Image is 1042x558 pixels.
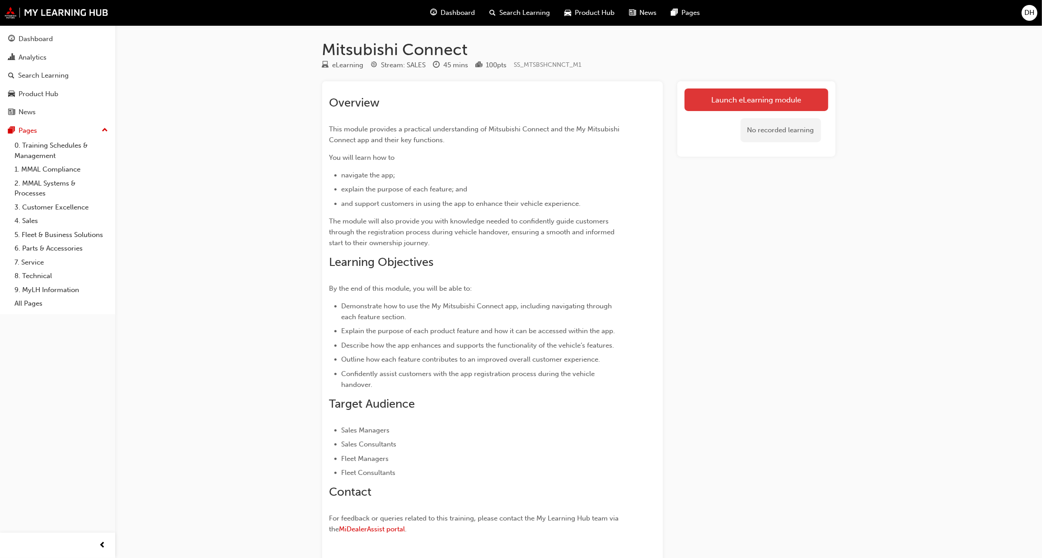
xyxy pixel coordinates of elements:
[342,341,615,349] span: Describe how the app enhances and supports the functionality of the vehicle’s features.
[102,125,108,136] span: up-icon
[11,269,112,283] a: 8. Technical
[622,4,664,22] a: news-iconNews
[342,302,614,321] span: Demonstrate how to use the My Mitsubishi Connect app, including navigating through each feature s...
[405,525,407,533] span: .
[4,122,112,139] button: Pages
[342,200,581,208] span: and support customers in using the app to enhance their vehicle experience.
[482,4,557,22] a: search-iconSearch Learning
[11,256,112,270] a: 7. Service
[514,61,582,69] span: Learning resource code
[19,107,36,117] div: News
[444,60,469,70] div: 45 mins
[329,217,617,247] span: The module will also provide you with knowledge needed to confidently guide customers through the...
[333,60,364,70] div: eLearning
[342,327,615,335] span: Explain the purpose of each product feature and how it can be accessed within the app.
[1025,8,1035,18] span: DH
[322,40,835,60] h1: Mitsubishi Connect
[19,52,47,63] div: Analytics
[381,60,426,70] div: Stream: SALES
[8,54,15,62] span: chart-icon
[671,7,678,19] span: pages-icon
[741,118,821,142] div: No recorded learning
[11,200,112,214] a: 3. Customer Excellence
[433,61,440,70] span: clock-icon
[342,185,468,193] span: explain the purpose of each feature; and
[8,108,15,116] span: news-icon
[639,8,657,18] span: News
[342,171,395,179] span: navigate the app;
[329,284,472,293] span: By the end of this module, you will be able to:
[322,61,329,70] span: learningResourceType_ELEARNING-icon
[371,60,426,71] div: Stream
[8,127,15,135] span: pages-icon
[1022,5,1037,21] button: DH
[329,255,434,269] span: Learning Objectives
[4,49,112,66] a: Analytics
[499,8,550,18] span: Search Learning
[342,469,396,477] span: Fleet Consultants
[329,397,415,411] span: Target Audience
[433,60,469,71] div: Duration
[476,61,483,70] span: podium-icon
[423,4,482,22] a: guage-iconDashboard
[685,88,828,111] a: Launch eLearning module
[342,440,397,448] span: Sales Consultants
[664,4,707,22] a: pages-iconPages
[342,455,389,463] span: Fleet Managers
[4,104,112,121] a: News
[342,426,390,434] span: Sales Managers
[4,29,112,122] button: DashboardAnalyticsSearch LearningProduct HubNews
[441,8,475,18] span: Dashboard
[342,355,601,363] span: Outline how each feature contributes to an improved overall customer experience.
[322,60,364,71] div: Type
[11,297,112,311] a: All Pages
[11,242,112,256] a: 6. Parts & Accessories
[557,4,622,22] a: car-iconProduct Hub
[11,283,112,297] a: 9. MyLH Information
[329,96,380,110] span: Overview
[371,61,378,70] span: target-icon
[11,163,112,177] a: 1. MMAL Compliance
[19,34,53,44] div: Dashboard
[11,214,112,228] a: 4. Sales
[486,60,507,70] div: 100 pts
[99,540,106,551] span: prev-icon
[681,8,700,18] span: Pages
[329,514,621,533] span: For feedback or queries related to this training, please contact the My Learning Hub team via the
[575,8,615,18] span: Product Hub
[629,7,636,19] span: news-icon
[18,70,69,81] div: Search Learning
[329,485,372,499] span: Contact
[4,67,112,84] a: Search Learning
[8,90,15,98] span: car-icon
[11,177,112,200] a: 2. MMAL Systems & Processes
[329,125,622,144] span: This module provides a practical understanding of Mitsubishi Connect and the My Mitsubishi Connec...
[329,153,395,162] span: You will learn how to
[8,35,15,43] span: guage-icon
[5,7,108,19] img: mmal
[339,525,405,533] a: MiDealerAssist portal
[19,126,37,136] div: Pages
[4,31,112,47] a: Dashboard
[489,7,496,19] span: search-icon
[8,72,14,80] span: search-icon
[476,60,507,71] div: Points
[4,86,112,102] a: Product Hub
[342,370,597,389] span: Confidently assist customers with the app registration process during the vehicle handover.
[430,7,437,19] span: guage-icon
[564,7,571,19] span: car-icon
[19,89,58,99] div: Product Hub
[11,139,112,163] a: 0. Training Schedules & Management
[11,228,112,242] a: 5. Fleet & Business Solutions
